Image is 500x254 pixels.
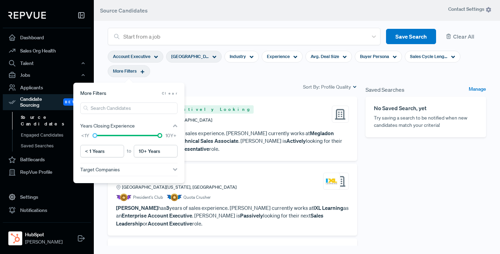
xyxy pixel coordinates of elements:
span: Years Closing Experience [80,123,135,129]
img: Quota Badge [166,194,182,201]
a: Saved Searches [12,140,100,151]
span: Experience [267,53,290,60]
a: Notifications [3,204,91,217]
strong: Enterprise Account Executive [122,212,192,219]
span: [GEOGRAPHIC_DATA], [GEOGRAPHIC_DATA] [171,53,209,60]
strong: [PERSON_NAME] [116,204,158,211]
strong: Account Executive [148,220,192,227]
p: has years of sales experience. [PERSON_NAME] currently works at as an . [PERSON_NAME] is looking ... [116,204,349,228]
input: 0 [80,145,124,157]
button: Target Companies [80,163,178,176]
img: HubSpot [10,233,21,244]
p: Try saving a search to be notified when new candidates match your criteria! [374,114,478,129]
strong: IXL Learning [313,204,343,211]
a: Battlecards [3,153,91,166]
button: Clear All [442,29,486,44]
input: 11 [134,145,178,157]
p: has year of sales experience. [PERSON_NAME] currently works at as a . [PERSON_NAME] is looking fo... [116,129,349,153]
span: Beta [63,98,81,106]
span: <1Y [81,132,89,139]
strong: HubSpot [25,231,63,238]
a: Sales Org Health [3,44,91,57]
span: Buyer Persona [360,53,389,60]
span: President's Club [133,194,163,200]
img: IXL Learning [325,175,338,188]
a: Applicants [3,81,91,94]
button: Talent [3,57,91,69]
div: Candidate Sourcing [3,94,91,110]
img: President Badge [116,194,132,201]
button: Candidate Sourcing Beta [3,94,91,110]
img: RepVue [8,12,46,19]
span: 10Y+ [165,132,177,139]
strong: 3 [166,204,169,211]
div: Sort By: [303,83,357,91]
span: Actively Looking [180,105,254,114]
span: Saved Searches [366,85,404,94]
a: Source Candidates [12,112,100,130]
span: Avg. Deal Size [311,53,339,60]
button: Save Search [386,29,436,44]
h6: No Saved Search, yet [374,105,478,112]
span: Source Candidates [100,7,148,14]
span: More Filters [113,68,137,74]
span: Contact Settings [448,6,492,13]
span: Profile Quality [321,83,351,91]
a: HubSpotHubSpot[PERSON_NAME] [3,222,91,248]
span: Sales Cycle Length [410,53,448,60]
strong: Actively [286,137,306,144]
span: [GEOGRAPHIC_DATA][US_STATE], [GEOGRAPHIC_DATA] [122,184,237,190]
button: Jobs [3,69,91,81]
a: Settings [3,190,91,204]
span: Quota Crusher [183,194,211,200]
input: Search Candidates [80,103,178,114]
span: Clear [162,91,178,96]
a: Dashboard [3,31,91,44]
span: Industry [230,53,246,60]
strong: Technical Sales Associate [177,137,238,144]
strong: Passively [240,212,263,219]
span: More Filters [80,90,106,97]
strong: Sales Leadership [116,212,323,227]
button: RepVue Profile [3,166,91,178]
div: to [80,145,178,157]
span: [PERSON_NAME] [25,238,63,246]
button: Years Closing Experience [80,120,178,132]
a: Manage [469,85,486,94]
span: Account Executive [113,53,150,60]
span: Target Companies [80,167,120,172]
a: Engaged Candidates [12,130,100,141]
